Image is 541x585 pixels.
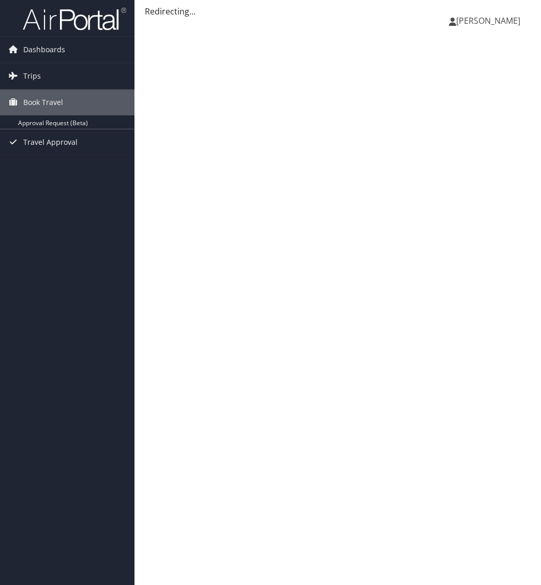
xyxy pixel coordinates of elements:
span: Travel Approval [23,129,78,155]
span: Trips [23,63,41,89]
span: Dashboards [23,37,65,63]
span: [PERSON_NAME] [456,15,520,26]
a: [PERSON_NAME] [449,5,531,36]
img: airportal-logo.png [23,7,126,31]
div: Redirecting... [145,5,531,18]
span: Book Travel [23,89,63,115]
